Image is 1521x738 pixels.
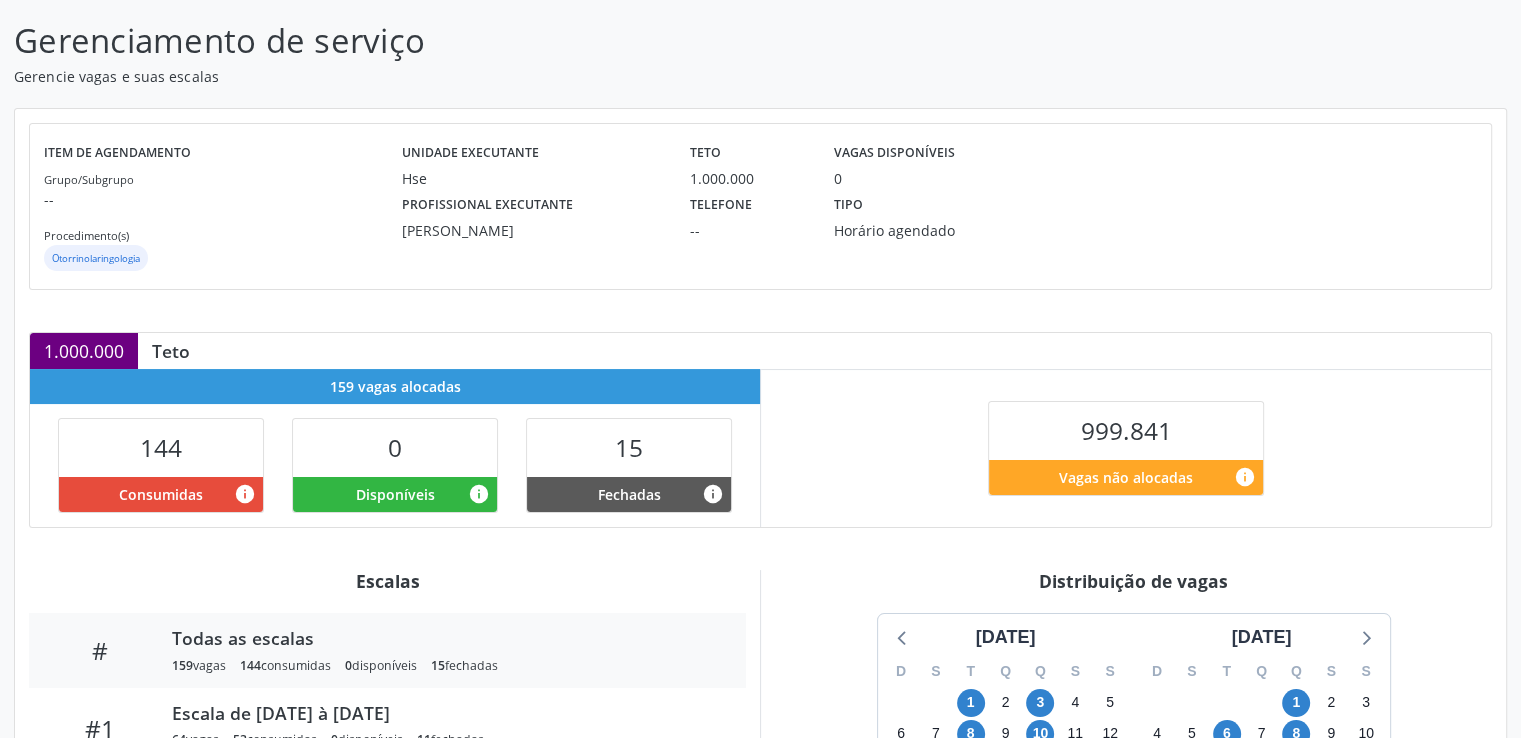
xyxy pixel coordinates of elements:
[968,624,1044,651] div: [DATE]
[431,657,445,674] span: 15
[119,484,203,505] span: Consumidas
[44,138,191,169] label: Item de agendamento
[1061,689,1089,717] span: sexta-feira, 4 de junho de 2021
[402,189,573,220] label: Profissional executante
[1352,689,1380,717] span: sábado, 3 de julho de 2021
[1244,656,1279,687] div: Q
[957,689,985,717] span: terça-feira, 1 de junho de 2021
[356,484,435,505] span: Disponíveis
[345,657,352,674] span: 0
[44,228,129,243] small: Procedimento(s)
[30,369,760,404] div: 159 vagas alocadas
[834,189,863,220] label: Tipo
[953,656,988,687] div: T
[1096,689,1124,717] span: sábado, 5 de junho de 2021
[598,484,661,505] span: Fechadas
[14,66,1059,87] p: Gerencie vagas e suas escalas
[402,138,539,169] label: Unidade executante
[345,657,417,674] div: disponíveis
[690,168,806,189] div: 1.000.000
[1058,656,1093,687] div: S
[1282,689,1310,717] span: quinta-feira, 1 de julho de 2021
[1093,656,1128,687] div: S
[138,340,204,362] div: Teto
[991,689,1019,717] span: quarta-feira, 2 de junho de 2021
[172,657,193,674] span: 159
[44,172,134,187] small: Grupo/Subgrupo
[1209,656,1244,687] div: T
[775,570,1492,592] div: Distribuição de vagas
[988,656,1023,687] div: Q
[690,220,806,241] div: --
[834,138,955,169] label: Vagas disponíveis
[1026,689,1054,717] span: quinta-feira, 3 de junho de 2021
[30,333,138,369] div: 1.000.000
[834,220,1022,241] div: Horário agendado
[402,220,662,241] div: [PERSON_NAME]
[431,657,498,674] div: fechadas
[834,168,842,189] div: 0
[29,570,746,592] div: Escalas
[615,431,643,464] span: 15
[240,657,261,674] span: 144
[240,657,331,674] div: consumidas
[402,168,662,189] div: Hse
[172,657,226,674] div: vagas
[1059,467,1193,488] span: Vagas não alocadas
[44,189,402,210] p: --
[172,702,718,724] div: Escala de [DATE] à [DATE]
[52,252,140,265] small: Otorrinolaringologia
[172,627,718,649] div: Todas as escalas
[1224,624,1300,651] div: [DATE]
[43,636,158,665] div: #
[702,483,724,505] i: Vagas alocadas e sem marcações associadas que tiveram sua disponibilidade fechada
[690,138,721,169] label: Teto
[1023,656,1058,687] div: Q
[1081,414,1172,447] span: 999.841
[1140,656,1175,687] div: D
[140,431,182,464] span: 144
[1314,656,1349,687] div: S
[388,431,402,464] span: 0
[690,189,752,220] label: Telefone
[884,656,919,687] div: D
[918,656,953,687] div: S
[468,483,490,505] i: Vagas alocadas e sem marcações associadas
[1234,466,1256,488] i: Quantidade de vagas restantes do teto de vagas
[14,16,1059,66] p: Gerenciamento de serviço
[1317,689,1345,717] span: sexta-feira, 2 de julho de 2021
[234,483,256,505] i: Vagas alocadas que possuem marcações associadas
[1279,656,1314,687] div: Q
[1349,656,1384,687] div: S
[1174,656,1209,687] div: S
